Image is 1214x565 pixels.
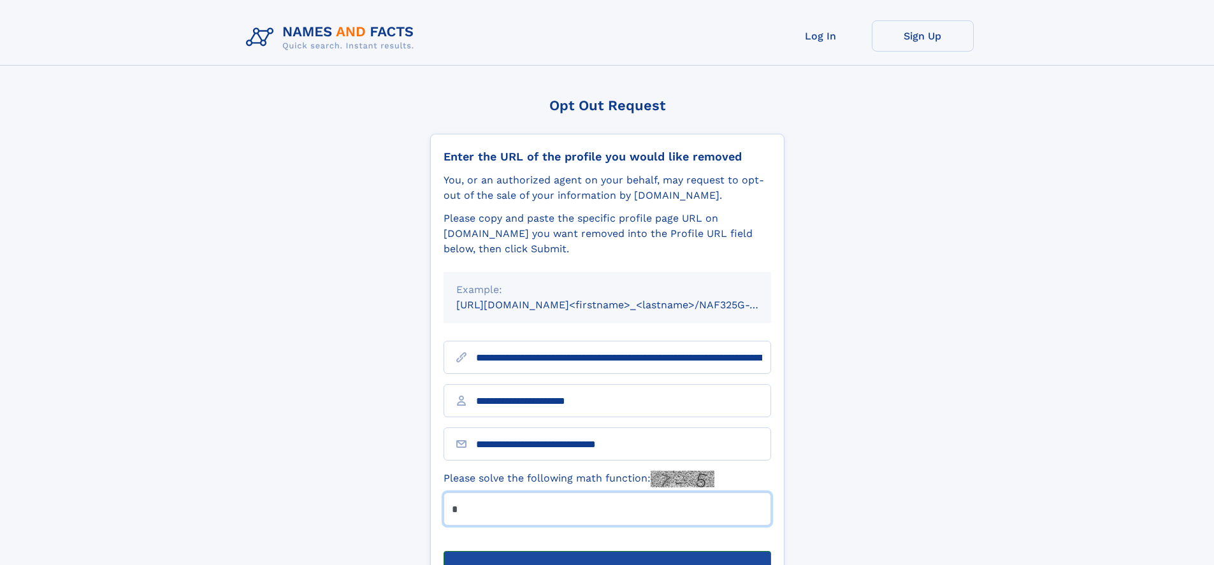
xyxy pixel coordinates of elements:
small: [URL][DOMAIN_NAME]<firstname>_<lastname>/NAF325G-xxxxxxxx [456,299,795,311]
div: You, or an authorized agent on your behalf, may request to opt-out of the sale of your informatio... [444,173,771,203]
label: Please solve the following math function: [444,471,714,487]
div: Enter the URL of the profile you would like removed [444,150,771,164]
img: Logo Names and Facts [241,20,424,55]
div: Please copy and paste the specific profile page URL on [DOMAIN_NAME] you want removed into the Pr... [444,211,771,257]
a: Log In [770,20,872,52]
a: Sign Up [872,20,974,52]
div: Opt Out Request [430,97,784,113]
div: Example: [456,282,758,297]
